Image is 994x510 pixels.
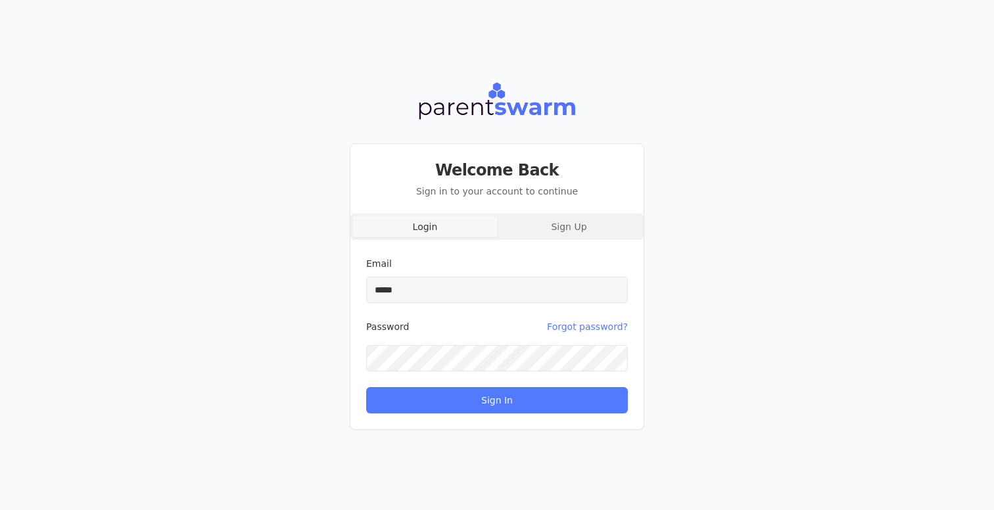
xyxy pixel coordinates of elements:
[366,387,628,413] button: Sign In
[366,185,628,198] p: Sign in to your account to continue
[366,322,409,331] label: Password
[417,80,577,122] img: Parentswarm
[366,160,628,181] h3: Welcome Back
[547,313,628,340] button: Forgot password?
[497,216,641,237] button: Sign Up
[366,258,392,269] label: Email
[353,216,497,237] button: Login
